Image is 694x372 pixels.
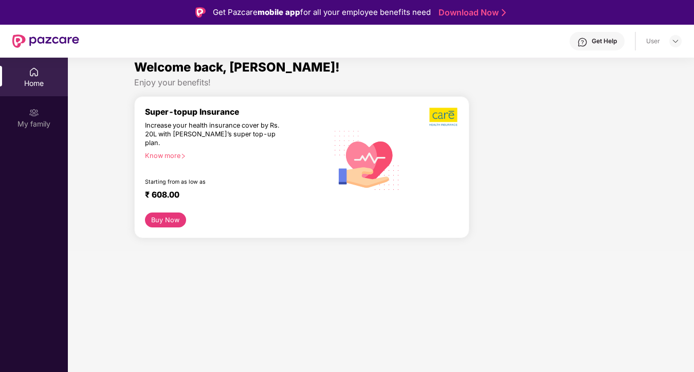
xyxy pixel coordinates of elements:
img: b5dec4f62d2307b9de63beb79f102df3.png [429,107,459,127]
img: svg+xml;base64,PHN2ZyBpZD0iRHJvcGRvd24tMzJ4MzIiIHhtbG5zPSJodHRwOi8vd3d3LnczLm9yZy8yMDAwL3N2ZyIgd2... [671,37,680,45]
div: Get Pazcare for all your employee benefits need [213,6,431,19]
img: svg+xml;base64,PHN2ZyBpZD0iSG9tZSIgeG1sbnM9Imh0dHA6Ly93d3cudzMub3JnLzIwMDAvc3ZnIiB3aWR0aD0iMjAiIG... [29,67,39,77]
a: Download Now [439,7,503,18]
img: New Pazcare Logo [12,34,79,48]
div: Increase your health insurance cover by Rs. 20L with [PERSON_NAME]’s super top-up plan. [145,121,284,148]
span: right [180,153,186,159]
img: Logo [195,7,206,17]
img: svg+xml;base64,PHN2ZyB3aWR0aD0iMjAiIGhlaWdodD0iMjAiIHZpZXdCb3g9IjAgMCAyMCAyMCIgZmlsbD0ibm9uZSIgeG... [29,108,39,118]
div: Starting from as low as [145,179,284,186]
strong: mobile app [258,7,300,17]
div: User [646,37,660,45]
img: svg+xml;base64,PHN2ZyBpZD0iSGVscC0zMngzMiIgeG1sbnM9Imh0dHA6Ly93d3cudzMub3JnLzIwMDAvc3ZnIiB3aWR0aD... [577,37,588,47]
img: svg+xml;base64,PHN2ZyB4bWxucz0iaHR0cDovL3d3dy53My5vcmcvMjAwMC9zdmciIHhtbG5zOnhsaW5rPSJodHRwOi8vd3... [328,120,407,200]
button: Buy Now [145,212,186,227]
div: ₹ 608.00 [145,190,318,202]
div: Know more [145,152,322,159]
div: Enjoy your benefits! [134,77,628,88]
div: Get Help [592,37,617,45]
span: Welcome back, [PERSON_NAME]! [134,60,340,75]
div: Super-topup Insurance [145,107,328,117]
img: Stroke [502,7,506,18]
